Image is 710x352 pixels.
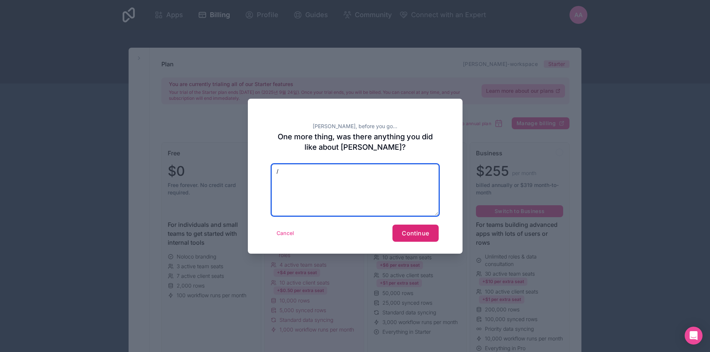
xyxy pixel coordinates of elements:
textarea: / [272,164,439,216]
div: Open Intercom Messenger [685,327,703,345]
h2: One more thing, was there anything you did like about [PERSON_NAME]? [272,131,439,152]
button: Continue [392,225,438,242]
span: Continue [402,229,429,237]
button: Cancel [272,227,299,239]
h2: [PERSON_NAME], before you go... [272,123,439,130]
